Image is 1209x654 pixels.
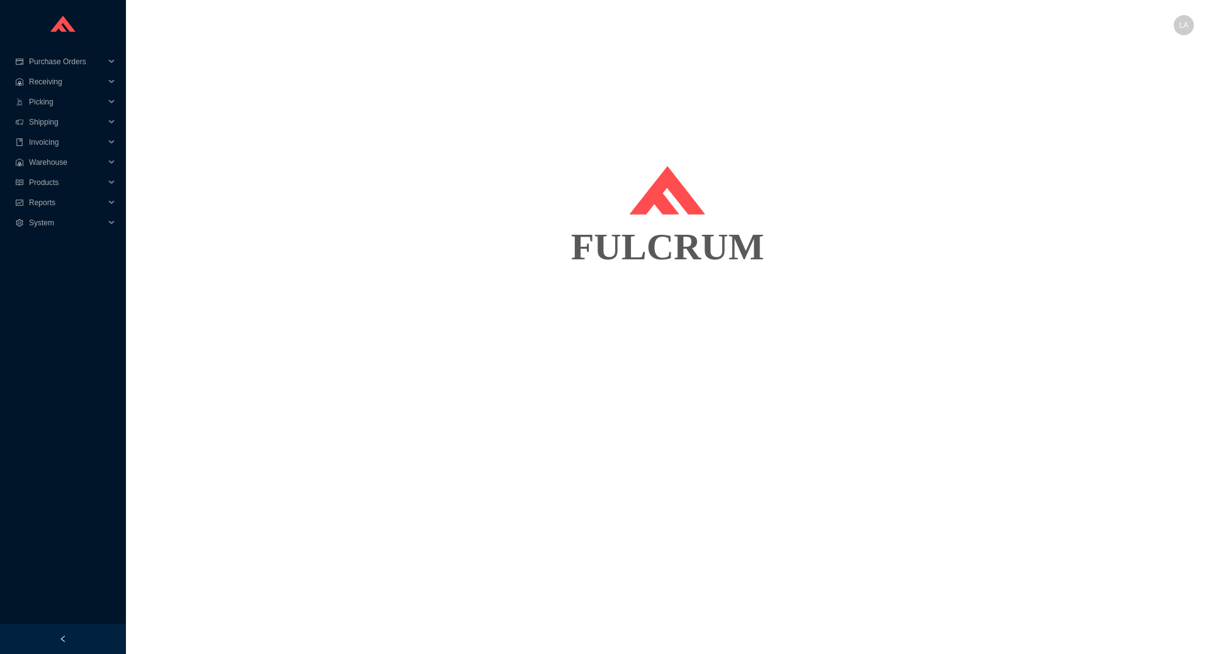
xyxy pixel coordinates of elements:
span: Picking [29,92,105,112]
span: Reports [29,193,105,213]
div: FULCRUM [141,215,1194,278]
span: Shipping [29,112,105,132]
span: Invoicing [29,132,105,152]
span: left [59,635,67,643]
span: Warehouse [29,152,105,172]
span: credit-card [15,58,24,65]
span: Purchase Orders [29,52,105,72]
span: setting [15,219,24,227]
span: read [15,179,24,186]
span: Receiving [29,72,105,92]
span: Products [29,172,105,193]
span: book [15,138,24,146]
span: System [29,213,105,233]
span: fund [15,199,24,206]
span: LA [1179,15,1189,35]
